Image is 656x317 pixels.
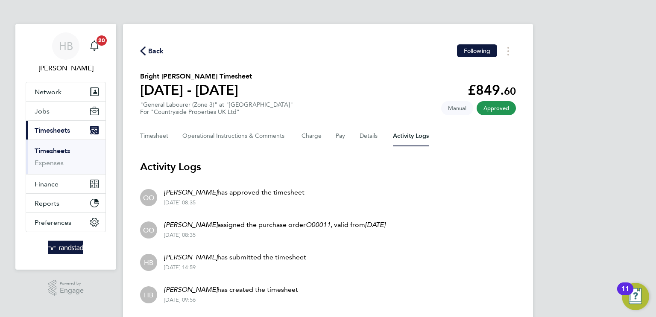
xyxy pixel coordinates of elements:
[164,285,298,295] p: has created the timesheet
[140,101,293,116] div: "General Labourer (Zone 3)" at "[GEOGRAPHIC_DATA]"
[441,101,473,115] span: This timesheet was manually created.
[164,285,217,294] em: [PERSON_NAME]
[140,126,169,146] button: Timesheet
[140,254,157,271] div: Hela Baker
[59,41,73,52] span: HB
[164,232,385,238] div: [DATE] 08:35
[365,221,385,229] em: [DATE]
[393,126,429,146] button: Activity Logs
[26,174,105,193] button: Finance
[148,46,164,56] span: Back
[164,188,217,196] em: [PERSON_NAME]
[140,160,516,174] h3: Activity Logs
[140,108,293,116] div: For "Countryside Properties UK Ltd"
[477,101,516,115] span: This timesheet has been approved.
[26,121,105,140] button: Timesheets
[360,126,379,146] button: Details
[48,241,84,254] img: randstad-logo-retina.png
[164,252,306,262] p: has submitted the timesheet
[35,218,71,227] span: Preferences
[336,126,346,146] button: Pay
[501,44,516,58] button: Timesheets Menu
[164,199,305,206] div: [DATE] 08:35
[140,71,252,81] h2: Bright [PERSON_NAME] Timesheet
[143,225,154,235] span: OO
[468,82,516,98] app-decimal: £849.
[35,107,50,115] span: Jobs
[26,140,105,174] div: Timesheets
[140,81,252,99] h1: [DATE] - [DATE]
[26,241,106,254] a: Go to home page
[302,126,322,146] button: Charge
[26,63,106,73] span: Hela Baker
[86,32,103,60] a: 20
[144,290,153,300] span: HB
[26,32,106,73] a: HB[PERSON_NAME]
[457,44,497,57] button: Following
[140,221,157,238] div: Ola Oke
[464,47,490,55] span: Following
[504,85,516,97] span: 60
[164,264,306,271] div: [DATE] 14:59
[26,102,105,120] button: Jobs
[60,280,84,287] span: Powered by
[35,199,59,207] span: Reports
[26,194,105,212] button: Reports
[164,297,298,303] div: [DATE] 09:56
[35,180,59,188] span: Finance
[35,159,64,167] a: Expenses
[48,280,84,296] a: Powered byEngage
[60,287,84,294] span: Engage
[26,213,105,232] button: Preferences
[622,283,649,310] button: Open Resource Center, 11 new notifications
[140,46,164,56] button: Back
[97,35,107,46] span: 20
[15,24,116,270] nav: Main navigation
[164,253,217,261] em: [PERSON_NAME]
[143,193,154,202] span: OO
[140,286,157,303] div: Hela Baker
[35,147,70,155] a: Timesheets
[164,220,385,230] p: assigned the purchase order , valid from
[140,189,157,206] div: Ola Oke
[306,221,331,229] em: O00011
[164,221,217,229] em: [PERSON_NAME]
[164,187,305,198] p: has approved the timesheet
[144,258,153,267] span: HB
[621,289,629,300] div: 11
[26,82,105,101] button: Network
[35,126,70,134] span: Timesheets
[35,88,61,96] span: Network
[182,126,288,146] button: Operational Instructions & Comments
